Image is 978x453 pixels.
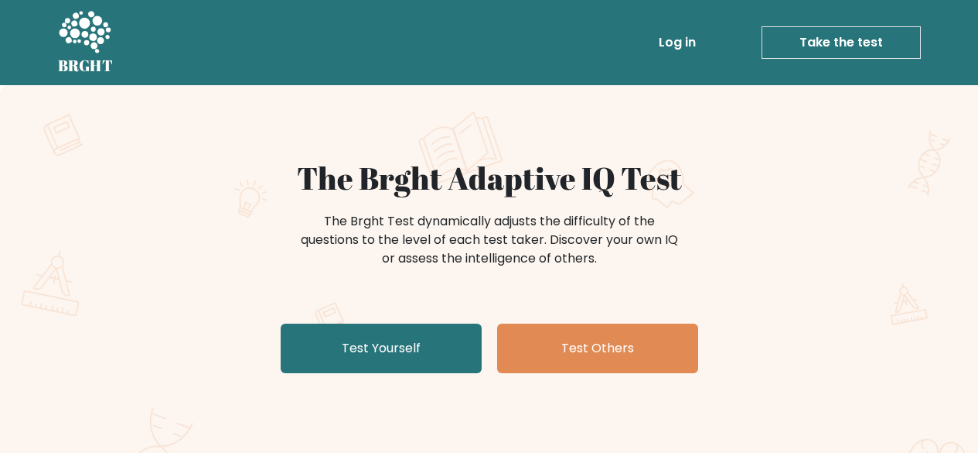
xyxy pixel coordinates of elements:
h1: The Brght Adaptive IQ Test [112,160,867,197]
a: Log in [653,27,702,58]
h5: BRGHT [58,57,114,75]
a: Test Others [497,324,698,373]
a: Take the test [762,26,921,59]
a: BRGHT [58,6,114,79]
div: The Brght Test dynamically adjusts the difficulty of the questions to the level of each test take... [296,212,683,268]
a: Test Yourself [281,324,482,373]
